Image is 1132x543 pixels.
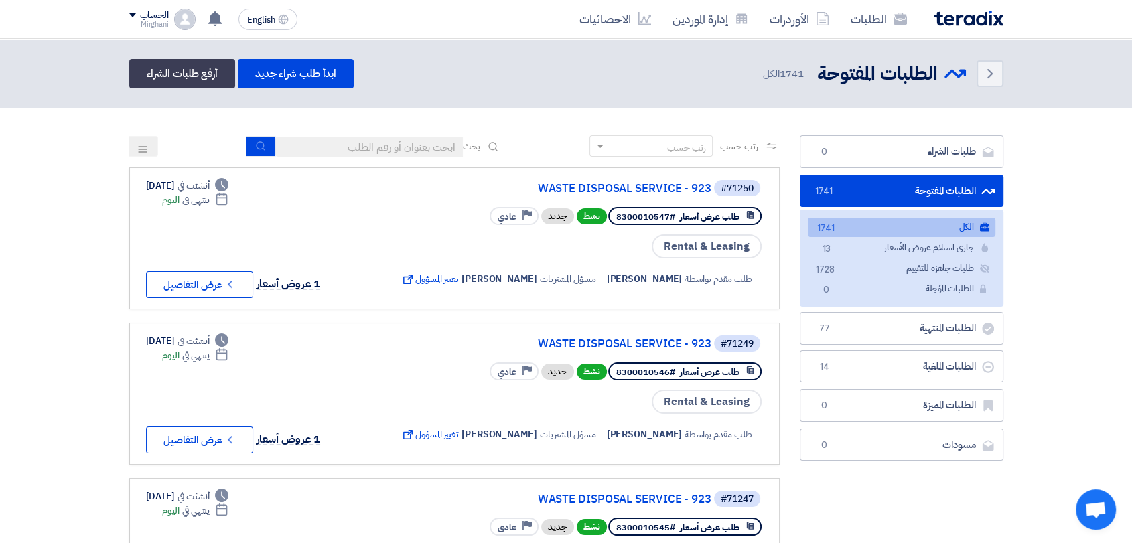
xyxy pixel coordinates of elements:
a: ابدأ طلب شراء جديد [238,59,354,88]
span: طلب مقدم بواسطة [685,272,752,286]
div: [DATE] [146,179,229,193]
a: الطلبات المميزة0 [800,389,1003,422]
a: الطلبات [840,3,918,35]
a: إدارة الموردين [662,3,759,35]
span: [PERSON_NAME] [607,272,683,286]
span: تغيير المسؤول [401,272,459,286]
span: بحث [463,139,480,153]
a: الطلبات المؤجلة [808,279,995,299]
div: جديد [541,364,574,380]
span: عادي [498,366,516,378]
span: Rental & Leasing [652,390,762,414]
div: #71247 [721,495,754,504]
a: طلبات الشراء0 [800,135,1003,168]
span: 14 [817,360,833,374]
span: ينتهي في [182,348,210,362]
span: #8300010547 [616,210,675,223]
a: Open chat [1076,489,1116,530]
span: أنشئت في [178,489,210,503]
span: الكل [763,66,806,82]
div: [DATE] [146,334,229,348]
span: ينتهي في [182,503,210,518]
div: #71250 [721,184,754,193]
span: 0 [819,283,835,297]
span: 77 [817,322,833,335]
img: profile_test.png [174,9,196,30]
button: English [238,9,297,30]
div: [DATE] [146,489,229,503]
span: 1741 [780,66,804,81]
span: [PERSON_NAME] [462,427,537,441]
span: طلب عرض أسعار [680,366,739,378]
span: تغيير المسؤول [401,427,459,441]
span: نشط [577,519,607,535]
div: #71249 [721,339,754,349]
div: اليوم [162,348,228,362]
div: رتب حسب [666,141,705,155]
span: 0 [817,439,833,452]
span: رتب حسب [719,139,758,153]
a: مسودات0 [800,429,1003,461]
span: 1741 [817,185,833,198]
span: 0 [817,399,833,412]
span: [PERSON_NAME] [607,427,683,441]
button: عرض التفاصيل [146,271,253,298]
a: أرفع طلبات الشراء [129,59,235,88]
input: ابحث بعنوان أو رقم الطلب [275,137,463,157]
a: الطلبات الملغية14 [800,350,1003,383]
span: #8300010545 [616,521,675,534]
span: طلب عرض أسعار [680,210,739,223]
span: عادي [498,521,516,534]
div: جديد [541,519,574,535]
a: الاحصائيات [569,3,662,35]
a: الطلبات المفتوحة1741 [800,175,1003,208]
span: 1 عروض أسعار [257,276,321,292]
a: طلبات جاهزة للتقييم [808,259,995,279]
span: 1741 [819,222,835,236]
span: أنشئت في [178,179,210,193]
span: [PERSON_NAME] [462,272,537,286]
span: نشط [577,364,607,380]
span: أنشئت في [178,334,210,348]
span: 1728 [819,263,835,277]
span: عادي [498,210,516,223]
span: ينتهي في [182,193,210,207]
a: WASTE DISPOSAL SERVICE - 923 [443,183,711,195]
img: Teradix logo [934,11,1003,26]
div: اليوم [162,503,228,518]
div: اليوم [162,193,228,207]
span: Rental & Leasing [652,234,762,258]
a: WASTE DISPOSAL SERVICE - 923 [443,338,711,350]
span: طلب عرض أسعار [680,521,739,534]
a: الطلبات المنتهية77 [800,312,1003,345]
span: English [247,15,275,25]
span: 13 [819,242,835,256]
div: الحساب [140,10,169,21]
span: 1 عروض أسعار [257,431,321,447]
a: جاري استلام عروض الأسعار [808,238,995,258]
span: مسؤل المشتريات [540,427,596,441]
div: جديد [541,208,574,224]
a: الكل [808,218,995,237]
span: #8300010546 [616,366,675,378]
a: WASTE DISPOSAL SERVICE - 923 [443,493,711,506]
a: الأوردرات [759,3,840,35]
button: عرض التفاصيل [146,426,253,453]
div: Mirghani [129,21,169,28]
span: طلب مقدم بواسطة [685,427,752,441]
h2: الطلبات المفتوحة [817,61,938,87]
span: نشط [577,208,607,224]
span: 0 [817,145,833,159]
span: مسؤل المشتريات [540,272,596,286]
